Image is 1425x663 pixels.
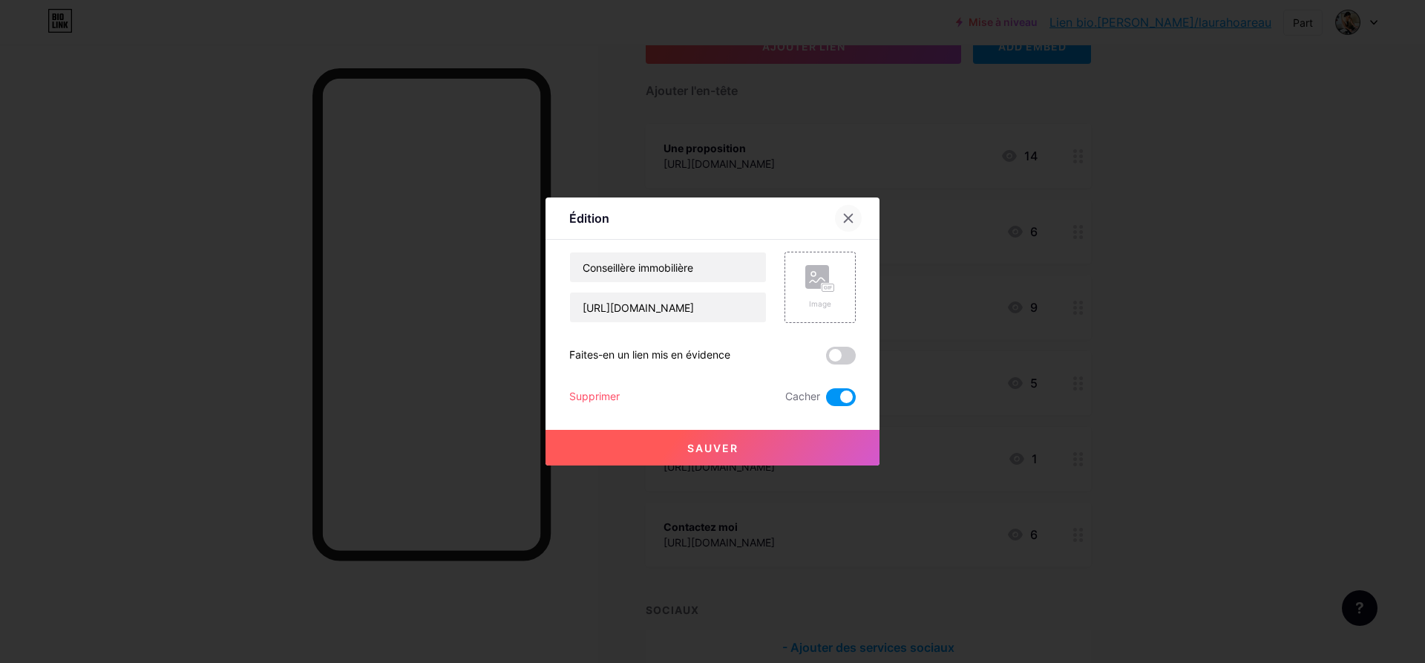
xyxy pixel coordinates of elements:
input: URL [570,293,766,322]
div: Supprimer [569,388,620,406]
span: Sauver [687,442,738,454]
input: Titre [570,252,766,282]
span: Cacher [785,388,820,406]
button: Sauver [546,430,879,466]
div: Faites-en un lien mis en évidence [569,347,730,365]
div: Image [805,298,835,310]
div: Édition [569,209,609,227]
